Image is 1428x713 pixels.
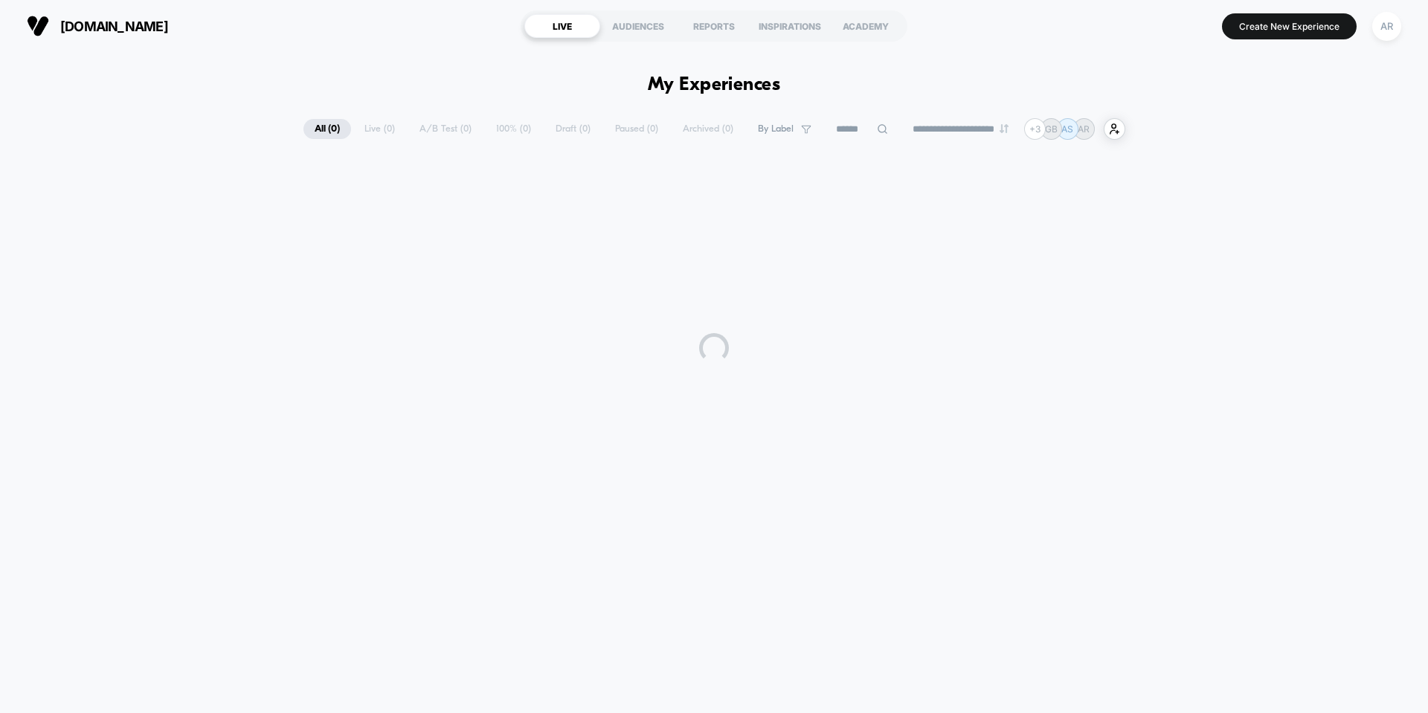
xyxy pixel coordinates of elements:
p: AS [1061,123,1073,135]
div: ACADEMY [828,14,904,38]
span: All ( 0 ) [303,119,351,139]
span: By Label [758,123,794,135]
button: [DOMAIN_NAME] [22,14,173,38]
button: Create New Experience [1222,13,1357,39]
img: Visually logo [27,15,49,37]
span: [DOMAIN_NAME] [60,19,168,34]
div: LIVE [524,14,600,38]
div: REPORTS [676,14,752,38]
div: + 3 [1024,118,1046,140]
div: INSPIRATIONS [752,14,828,38]
p: GB [1045,123,1058,135]
div: AR [1372,12,1401,41]
p: AR [1078,123,1090,135]
button: AR [1368,11,1406,42]
div: AUDIENCES [600,14,676,38]
h1: My Experiences [648,74,781,96]
img: end [1000,124,1009,133]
